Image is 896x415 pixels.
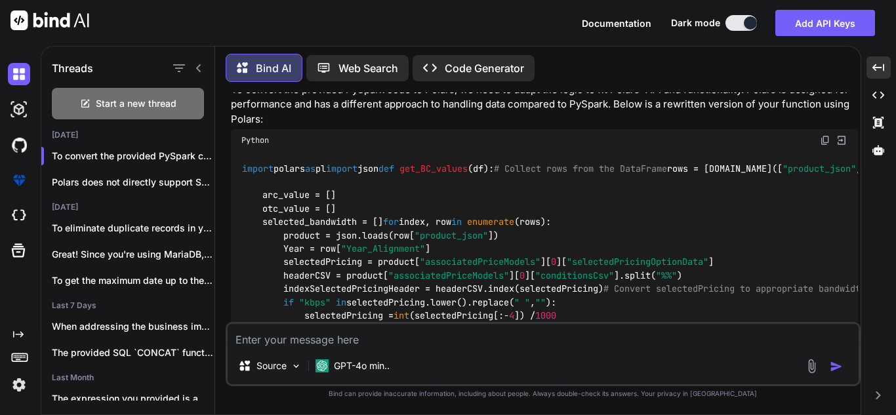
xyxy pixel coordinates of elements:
span: import [326,163,357,174]
span: df [473,163,483,174]
span: 0 [519,269,525,281]
img: Open in Browser [836,134,847,146]
p: Polars does not directly support SQL que... [52,176,214,189]
span: "kbps" [299,296,331,308]
span: "product_json" [415,229,488,241]
h2: Last 7 Days [41,300,214,311]
p: To eliminate duplicate records in your S... [52,222,214,235]
p: Great! Since you're using MariaDB, you c... [52,248,214,261]
h2: Last Month [41,372,214,383]
p: Bind AI [256,60,291,76]
span: "conditionsCsv" [535,269,614,281]
span: in [451,216,462,228]
span: as [305,163,316,174]
span: "associatedPriceModels" [420,256,540,268]
img: Pick Models [291,361,302,372]
button: Add API Keys [775,10,875,36]
p: Code Generator [445,60,524,76]
span: "associatedPriceModels" [388,269,509,281]
img: attachment [804,359,819,374]
img: premium [8,169,30,191]
p: Web Search [338,60,398,76]
p: The provided SQL `CONCAT` function appears to... [52,346,214,359]
span: " " [514,296,530,308]
button: Documentation [582,16,651,30]
span: 0 [551,256,556,268]
span: 4 [509,309,514,321]
span: Start a new thread [96,97,176,110]
img: icon [830,360,843,373]
img: darkChat [8,63,30,85]
span: "selectedPricingOptionData" [567,256,708,268]
p: GPT-4o min.. [334,359,390,372]
span: Dark mode [671,16,720,30]
img: GPT-4o mini [316,359,329,372]
span: "product_json" [783,163,856,174]
p: To convert the provided PySpark code to Polars, we need to adapt the logic to fit Polars' API and... [231,83,858,127]
img: settings [8,374,30,396]
p: To convert the provided PySpark code to ... [52,149,214,163]
span: "%%" [656,269,677,281]
span: 1000 [535,309,556,321]
span: Documentation [582,18,651,29]
img: copy [820,135,830,146]
span: "" [535,296,546,308]
span: def [378,163,394,174]
span: if [283,296,294,308]
h2: [DATE] [41,202,214,212]
span: enumerate [467,216,514,228]
p: To get the maximum date up to the hour a... [52,274,214,287]
span: for [383,216,399,228]
span: import [242,163,274,174]
span: get_BC_values [399,163,468,174]
h2: [DATE] [41,130,214,140]
p: The expression you provided is a SQL... [52,392,214,405]
span: in [336,296,346,308]
img: Bind AI [10,10,89,30]
h1: Threads [52,60,93,76]
img: cloudideIcon [8,205,30,227]
span: "Year_Alignment" [341,243,425,254]
span: # Collect rows from the DataFrame [494,163,667,174]
img: darkAi-studio [8,98,30,121]
span: int [394,309,409,321]
span: Python [241,135,269,146]
p: When addressing the business implications of not... [52,320,214,333]
p: Bind can provide inaccurate information, including about people. Always double-check its answers.... [226,389,861,399]
img: githubDark [8,134,30,156]
p: Source [256,359,287,372]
